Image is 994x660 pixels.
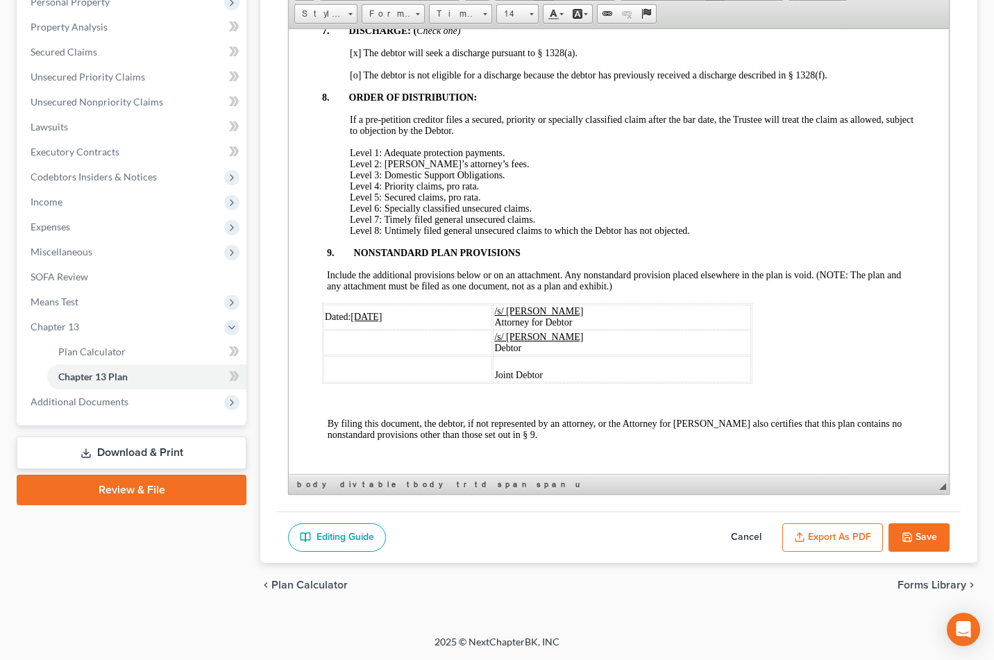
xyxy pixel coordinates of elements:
[19,15,246,40] a: Property Analysis
[289,29,949,474] iframe: Rich Text Editor, document-ckeditor
[61,130,241,140] span: Level 2: [PERSON_NAME]’s attorney’s fees.
[294,4,357,24] a: Styles
[31,196,62,208] span: Income
[31,96,163,108] span: Unsecured Nonpriority Claims
[472,477,494,491] a: td element
[19,90,246,115] a: Unsecured Nonpriority Claims
[19,139,246,164] a: Executory Contracts
[362,4,425,24] a: Format
[39,389,613,411] span: By filing this document, the debtor, if not represented by an attorney, or the Attorney for [PERS...
[58,346,126,357] span: Plan Calculator
[271,579,348,591] span: Plan Calculator
[62,282,93,293] u: [DATE]
[61,119,217,129] span: Level 1: Adequate protection payments.
[19,264,246,289] a: SOFA Review
[61,152,190,162] span: Level 4: Priority claims, pro rata.
[61,19,289,29] span: [x] The debtor will seek a discharge pursuant to § 1328(a).
[360,477,403,491] a: table element
[38,219,232,229] span: 9. NONSTANDARD PLAN PROVISIONS
[544,5,568,23] a: Text Color
[294,477,336,491] a: body element
[716,523,777,552] button: Cancel
[61,41,539,51] span: [o] The debtor is not eligible for a discharge because the debtor has previously received a disch...
[31,296,78,307] span: Means Test
[47,364,246,389] a: Chapter 13 Plan
[36,282,93,293] span: Dated:
[31,321,79,332] span: Chapter 13
[205,277,294,298] span: Attorney for Debtor
[19,40,246,65] a: Secured Claims
[495,477,532,491] a: span element
[205,303,294,324] span: Debtor
[19,65,246,90] a: Unsecured Priority Claims
[888,523,950,552] button: Save
[31,271,88,282] span: SOFA Review
[61,163,192,174] span: Level 5: Secured claims, pro rata.
[61,196,401,207] span: Level 8: Untimely filed general unsecured claims to which the Debtor has not objected.
[295,5,344,23] span: Styles
[637,5,656,23] a: Anchor
[429,4,492,24] a: Times New Roman
[898,579,966,591] span: Forms Library
[61,174,243,185] span: Level 6: Specially classified unsecured claims.
[598,5,617,23] a: Link
[782,523,883,552] button: Export as PDF
[260,579,271,591] i: chevron_left
[404,477,453,491] a: tbody element
[31,246,92,257] span: Miscellaneous
[17,437,246,469] a: Download & Print
[19,115,246,139] a: Lawsuits
[31,21,108,33] span: Property Analysis
[939,483,946,490] span: Resize
[31,146,119,158] span: Executory Contracts
[898,579,977,591] button: Forms Library chevron_right
[947,613,980,646] div: Open Intercom Messenger
[205,341,254,351] span: Joint Debtor
[966,579,977,591] i: chevron_right
[573,477,581,491] a: u element
[205,277,294,287] u: /s/ [PERSON_NAME]
[61,85,625,107] span: If a pre-petition creditor files a secured, priority or specially classified claim after the bar ...
[617,5,637,23] a: Unlink
[260,579,348,591] button: chevron_left Plan Calculator
[47,339,246,364] a: Plan Calculator
[61,185,246,196] span: Level 7: Timely filed general unsecured claims.
[101,635,893,660] div: 2025 © NextChapterBK, INC
[58,371,128,382] span: Chapter 13 Plan
[31,396,128,407] span: Additional Documents
[454,477,471,491] a: tr element
[534,477,571,491] a: span element
[497,5,525,23] span: 14
[31,121,68,133] span: Lawsuits
[31,221,70,232] span: Expenses
[61,141,217,151] span: Level 3: Domestic Support Obligations.
[362,5,411,23] span: Format
[31,171,157,183] span: Codebtors Insiders & Notices
[33,63,188,74] span: 8. ORDER OF DISTRIBUTION:
[38,241,612,262] span: Include the additional provisions below or on an attachment. Any nonstandard provision placed els...
[288,523,386,552] a: Editing Guide
[430,5,478,23] span: Times New Roman
[31,46,97,58] span: Secured Claims
[17,475,246,505] a: Review & File
[568,5,592,23] a: Background Color
[337,477,358,491] a: div element
[31,71,145,83] span: Unsecured Priority Claims
[205,303,294,313] u: /s/ [PERSON_NAME]
[496,4,539,24] a: 14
